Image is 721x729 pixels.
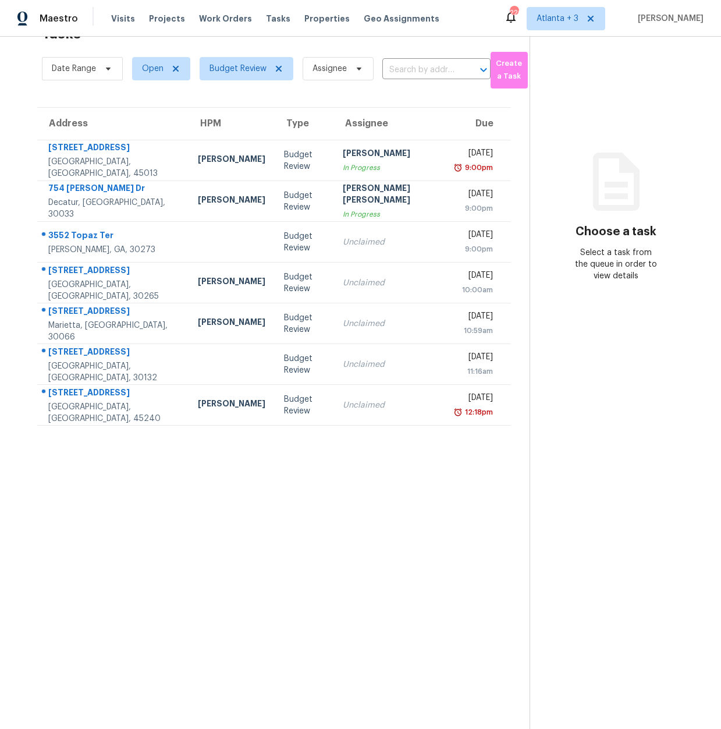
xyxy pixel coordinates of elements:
[48,360,179,384] div: [GEOGRAPHIC_DATA], [GEOGRAPHIC_DATA], 30132
[458,229,492,243] div: [DATE]
[284,271,325,295] div: Budget Review
[42,28,81,40] h2: Tasks
[364,13,439,24] span: Geo Assignments
[343,208,439,220] div: In Progress
[458,366,492,377] div: 11:16am
[458,243,492,255] div: 9:00pm
[284,190,325,213] div: Budget Review
[198,153,265,168] div: [PERSON_NAME]
[453,406,463,418] img: Overdue Alarm Icon
[343,318,439,330] div: Unclaimed
[48,305,179,320] div: [STREET_ADDRESS]
[198,316,265,331] div: [PERSON_NAME]
[449,108,510,140] th: Due
[48,279,179,302] div: [GEOGRAPHIC_DATA], [GEOGRAPHIC_DATA], 30265
[142,63,164,75] span: Open
[458,147,492,162] div: [DATE]
[475,62,492,78] button: Open
[284,353,325,376] div: Budget Review
[198,194,265,208] div: [PERSON_NAME]
[458,284,492,296] div: 10:00am
[284,394,325,417] div: Budget Review
[48,346,179,360] div: [STREET_ADDRESS]
[382,61,458,79] input: Search by address
[458,188,492,203] div: [DATE]
[463,406,493,418] div: 12:18pm
[312,63,347,75] span: Assignee
[48,320,179,343] div: Marietta, [GEOGRAPHIC_DATA], 30066
[633,13,704,24] span: [PERSON_NAME]
[189,108,275,140] th: HPM
[52,63,96,75] span: Date Range
[453,162,463,174] img: Overdue Alarm Icon
[198,398,265,412] div: [PERSON_NAME]
[40,13,78,24] span: Maestro
[37,108,189,140] th: Address
[458,325,492,337] div: 10:59am
[343,399,439,411] div: Unclaimed
[343,277,439,289] div: Unclaimed
[199,13,252,24] span: Work Orders
[48,387,179,401] div: [STREET_ADDRESS]
[458,351,492,366] div: [DATE]
[573,247,659,282] div: Select a task from the queue in order to view details
[458,270,492,284] div: [DATE]
[343,359,439,370] div: Unclaimed
[48,401,179,424] div: [GEOGRAPHIC_DATA], [GEOGRAPHIC_DATA], 45240
[48,141,179,156] div: [STREET_ADDRESS]
[510,7,518,19] div: 220
[343,182,439,208] div: [PERSON_NAME] [PERSON_NAME]
[333,108,449,140] th: Assignee
[284,149,325,172] div: Budget Review
[343,162,439,174] div: In Progress
[343,236,439,248] div: Unclaimed
[48,197,179,220] div: Decatur, [GEOGRAPHIC_DATA], 30033
[266,15,290,23] span: Tasks
[48,229,179,244] div: 3552 Topaz Ter
[48,244,179,256] div: [PERSON_NAME], GA, 30273
[343,147,439,162] div: [PERSON_NAME]
[496,57,522,84] span: Create a Task
[537,13,578,24] span: Atlanta + 3
[458,310,492,325] div: [DATE]
[48,182,179,197] div: 754 [PERSON_NAME] Dr
[209,63,267,75] span: Budget Review
[275,108,334,140] th: Type
[111,13,135,24] span: Visits
[463,162,493,174] div: 9:00pm
[458,203,492,214] div: 9:00pm
[48,156,179,179] div: [GEOGRAPHIC_DATA], [GEOGRAPHIC_DATA], 45013
[284,231,325,254] div: Budget Review
[198,275,265,290] div: [PERSON_NAME]
[458,392,492,406] div: [DATE]
[491,52,528,89] button: Create a Task
[576,226,656,238] h3: Choose a task
[304,13,350,24] span: Properties
[284,312,325,335] div: Budget Review
[149,13,185,24] span: Projects
[48,264,179,279] div: [STREET_ADDRESS]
